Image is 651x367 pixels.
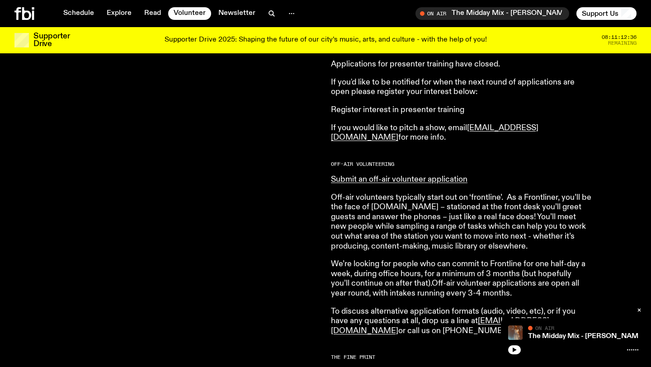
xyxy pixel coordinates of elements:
span: Remaining [608,41,637,46]
p: To discuss alternative application formats (audio, video, etc), or if you have any questions at a... [331,307,591,336]
p: If you would like to pitch a show, email for more info. [331,123,591,143]
button: Support Us [576,7,637,20]
a: Schedule [58,7,99,20]
p: Applications for presenter training have closed. [331,60,591,70]
a: Newsletter [213,7,261,20]
p: Supporter Drive 2025: Shaping the future of our city’s music, arts, and culture - with the help o... [165,36,487,44]
button: On AirThe Midday Mix - [PERSON_NAME] [415,7,569,20]
a: The Midday Mix - [PERSON_NAME] [528,333,645,340]
a: [EMAIL_ADDRESS][DOMAIN_NAME] [331,317,549,335]
a: Explore [101,7,137,20]
h3: Supporter Drive [33,33,70,48]
a: Read [139,7,166,20]
a: Volunteer [168,7,211,20]
span: 08:11:12:36 [602,35,637,40]
span: Support Us [582,9,618,18]
span: On Air [535,325,554,331]
a: Submit an off-air volunteer application [331,175,467,183]
a: Register interest in presenter training [331,106,464,114]
p: If you'd like to be notified for when the next round of applications are open please register you... [331,78,591,97]
h2: The Fine Print [331,355,591,360]
p: Off-air volunteers typically start out on ‘frontline’. As a Frontliner, you’ll be the face of [DO... [331,193,591,252]
h2: Off-Air Volunteering [331,162,591,167]
p: We’re looking for people who can commit to Frontline for one half-day a week, during office hours... [331,259,591,298]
